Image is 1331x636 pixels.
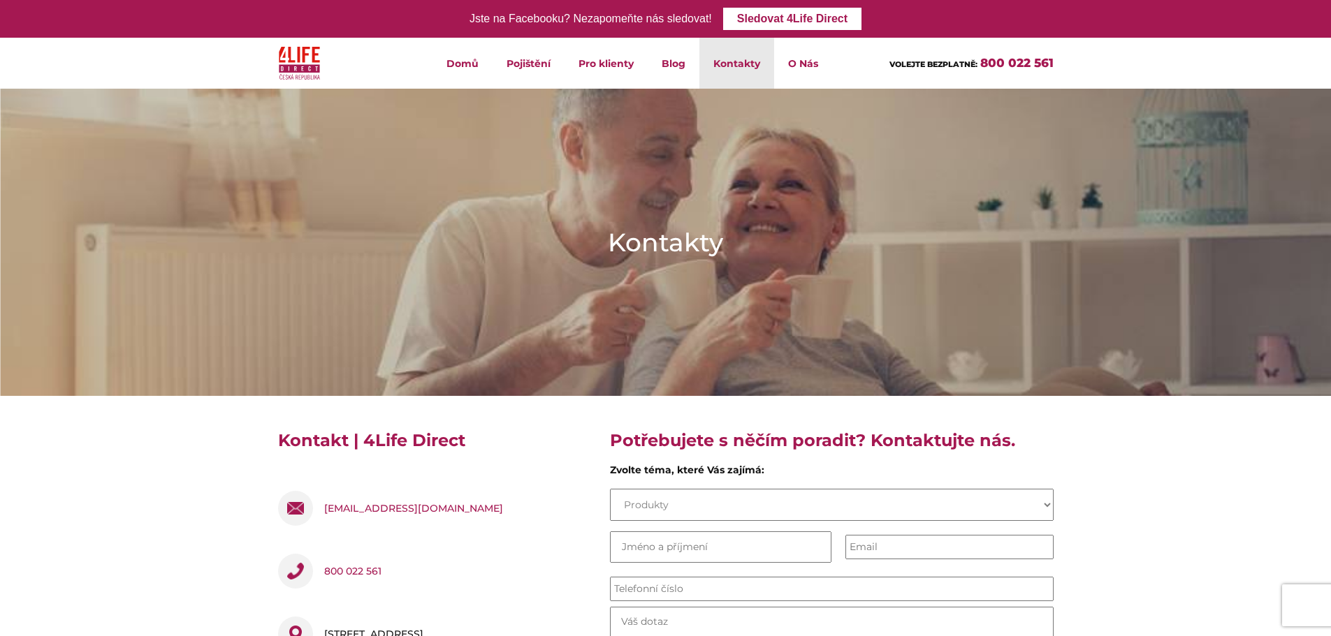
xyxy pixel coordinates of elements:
[889,59,977,69] span: VOLEJTE BEZPLATNĚ:
[279,43,321,83] img: 4Life Direct Česká republika logo
[608,225,723,260] h1: Kontakty
[610,429,1054,463] h4: Potřebujete s něčím poradit? Kontaktujte nás.
[432,38,493,89] a: Domů
[610,463,1054,483] div: Zvolte téma, které Vás zajímá:
[723,8,861,30] a: Sledovat 4Life Direct
[610,531,832,563] input: Jméno a příjmení
[699,38,774,89] a: Kontakty
[324,491,503,526] a: [EMAIL_ADDRESS][DOMAIN_NAME]
[980,56,1054,70] a: 800 022 561
[324,554,381,589] a: 800 022 561
[845,535,1054,559] input: Email
[610,577,1054,601] input: Telefonní číslo
[278,429,589,463] h4: Kontakt | 4Life Direct
[648,38,699,89] a: Blog
[470,9,712,29] div: Jste na Facebooku? Nezapomeňte nás sledovat!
